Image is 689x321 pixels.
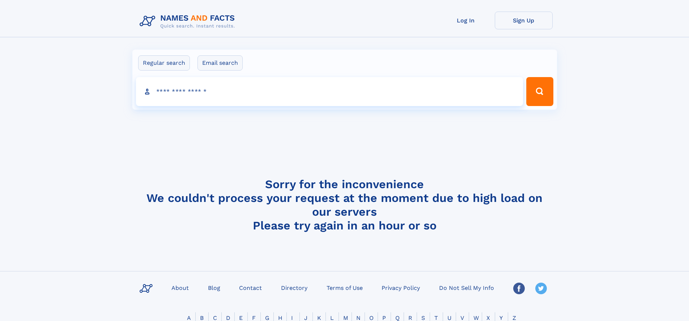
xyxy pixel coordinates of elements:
button: Search Button [526,77,553,106]
a: Blog [205,282,223,293]
img: Facebook [513,283,525,294]
img: Twitter [535,283,547,294]
a: Log In [437,12,495,29]
a: Contact [236,282,265,293]
h4: Sorry for the inconvenience We couldn't process your request at the moment due to high load on ou... [137,177,553,232]
label: Regular search [138,55,190,71]
a: Do Not Sell My Info [436,282,497,293]
a: Directory [278,282,310,293]
input: search input [136,77,523,106]
a: Privacy Policy [379,282,423,293]
a: Terms of Use [324,282,366,293]
a: About [169,282,192,293]
img: Logo Names and Facts [137,12,241,31]
a: Sign Up [495,12,553,29]
label: Email search [197,55,243,71]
